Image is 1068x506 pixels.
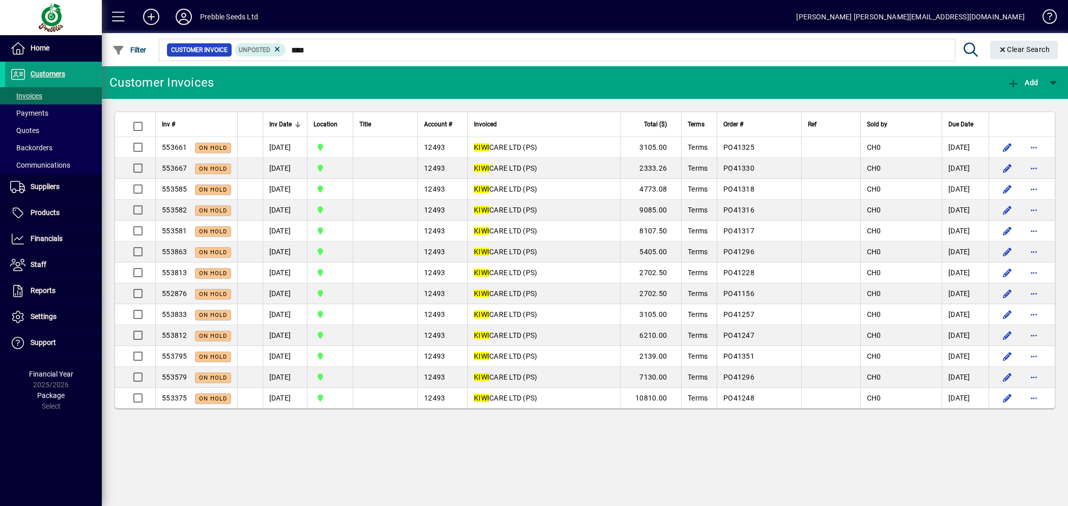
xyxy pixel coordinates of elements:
[1007,78,1038,87] span: Add
[808,119,817,130] span: Ref
[199,228,227,235] span: On hold
[314,288,347,299] span: CHRISTCHURCH
[688,143,708,151] span: Terms
[31,182,60,191] span: Suppliers
[999,369,1016,385] button: Edit
[1026,139,1042,155] button: More options
[314,142,347,153] span: CHRISTCHURCH
[424,373,445,381] span: 12493
[867,394,881,402] span: CH0
[723,394,754,402] span: PO41248
[620,325,681,346] td: 6210.00
[999,181,1016,197] button: Edit
[162,289,187,298] span: 552876
[688,331,708,339] span: Terms
[269,119,301,130] div: Inv Date
[314,267,347,278] span: CHRISTCHURCH
[867,119,887,130] span: Sold by
[31,44,49,52] span: Home
[314,392,347,404] span: CHRISTCHURCH
[29,370,73,378] span: Financial Year
[424,310,445,318] span: 12493
[162,119,175,130] span: Inv #
[474,143,537,151] span: CARE LTD (PS)
[867,119,936,130] div: Sold by
[474,206,537,214] span: CARE LTD (PS)
[942,367,989,388] td: [DATE]
[948,119,973,130] span: Due Date
[867,206,881,214] span: CH0
[199,354,227,360] span: On hold
[314,351,347,362] span: CHRISTCHURCH
[474,119,614,130] div: Invoiced
[424,331,445,339] span: 12493
[5,200,102,226] a: Products
[688,248,708,256] span: Terms
[10,161,70,169] span: Communications
[424,206,445,214] span: 12493
[1005,73,1041,92] button: Add
[723,164,754,172] span: PO41330
[5,156,102,174] a: Communications
[263,242,307,262] td: [DATE]
[314,119,347,130] div: Location
[5,174,102,200] a: Suppliers
[688,352,708,360] span: Terms
[620,242,681,262] td: 5405.00
[723,373,754,381] span: PO41296
[314,371,347,383] span: CHRISTCHURCH
[999,306,1016,323] button: Edit
[424,185,445,193] span: 12493
[314,183,347,195] span: CHRISTCHURCH
[620,179,681,200] td: 4773.08
[474,394,489,402] em: KIWI
[162,331,187,339] span: 553812
[199,145,227,151] span: On hold
[314,163,347,174] span: CHRISTCHURCH
[1026,348,1042,364] button: More options
[162,164,187,172] span: 553667
[999,327,1016,343] button: Edit
[162,373,187,381] span: 553579
[263,158,307,179] td: [DATE]
[199,166,227,172] span: On hold
[688,164,708,172] span: Terms
[162,269,187,277] span: 553813
[37,391,65,400] span: Package
[474,164,537,172] span: CARE LTD (PS)
[31,338,56,347] span: Support
[688,206,708,214] span: Terms
[199,395,227,402] span: On hold
[199,187,227,193] span: On hold
[474,206,489,214] em: KIWI
[942,388,989,408] td: [DATE]
[263,200,307,221] td: [DATE]
[867,227,881,235] span: CH0
[723,143,754,151] span: PO41325
[723,119,795,130] div: Order #
[200,9,258,25] div: Prebble Seeds Ltd
[263,221,307,242] td: [DATE]
[867,143,881,151] span: CH0
[942,346,989,367] td: [DATE]
[474,269,489,277] em: KIWI
[723,289,754,298] span: PO41156
[162,143,187,151] span: 553661
[644,119,667,130] span: Total ($)
[171,45,228,55] span: Customer Invoice
[942,325,989,346] td: [DATE]
[999,264,1016,281] button: Edit
[359,119,412,130] div: Title
[162,227,187,235] span: 553581
[314,225,347,236] span: CHRISTCHURCH
[474,352,489,360] em: KIWI
[474,289,537,298] span: CARE LTD (PS)
[5,278,102,304] a: Reports
[808,119,854,130] div: Ref
[199,291,227,298] span: On hold
[5,139,102,156] a: Backorders
[199,333,227,339] span: On hold
[314,246,347,257] span: CHRISTCHURCH
[620,367,681,388] td: 7130.00
[723,185,754,193] span: PO41318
